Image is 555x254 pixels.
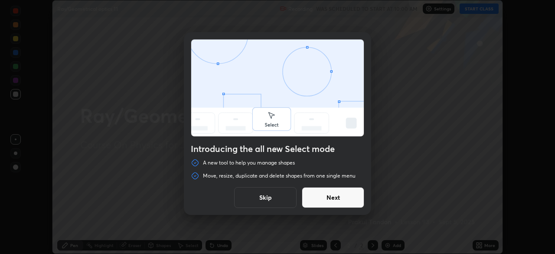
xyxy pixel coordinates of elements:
p: Move, resize, duplicate and delete shapes from one single menu [203,172,356,179]
button: Next [302,187,364,208]
button: Skip [234,187,297,208]
p: A new tool to help you manage shapes [203,159,295,166]
h4: Introducing the all new Select mode [191,144,364,154]
div: animation [191,40,364,138]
